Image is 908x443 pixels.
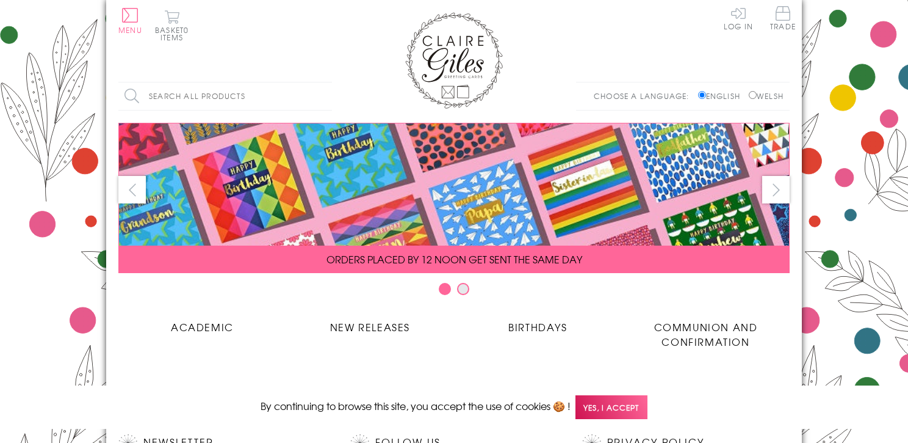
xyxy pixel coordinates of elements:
input: Search all products [118,82,332,110]
button: Basket0 items [155,10,189,41]
span: Menu [118,24,142,35]
input: Search [320,82,332,110]
a: Communion and Confirmation [622,310,790,349]
a: Anniversary [118,373,286,397]
input: Welsh [749,91,757,99]
span: Trade [770,6,796,30]
span: New Releases [330,320,410,334]
a: Wedding Occasions [622,373,790,397]
button: Menu [118,8,142,34]
a: Academic [118,310,286,334]
span: Birthdays [508,320,567,334]
a: New Releases [286,310,454,334]
span: Wedding Occasions [643,383,769,397]
input: English [698,91,706,99]
button: Carousel Page 2 [457,283,469,295]
label: Welsh [749,90,784,101]
p: Choose a language: [594,90,696,101]
span: 0 items [160,24,189,43]
button: prev [118,176,146,203]
span: Sympathy [510,383,566,397]
a: Log In [724,6,753,30]
a: Trade [770,6,796,32]
span: Academic [171,320,234,334]
span: ORDERS PLACED BY 12 NOON GET SENT THE SAME DAY [326,252,582,266]
span: Yes, I accept [575,395,647,419]
a: Birthdays [454,310,622,334]
a: Age Cards [286,373,454,397]
span: Age Cards [337,383,403,397]
label: English [698,90,746,101]
div: Carousel Pagination [118,282,790,301]
button: next [762,176,790,203]
button: Carousel Page 1 (Current Slide) [439,283,451,295]
img: Claire Giles Greetings Cards [405,12,503,109]
span: Communion and Confirmation [654,320,758,349]
span: Anniversary [164,383,241,397]
a: Sympathy [454,373,622,397]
